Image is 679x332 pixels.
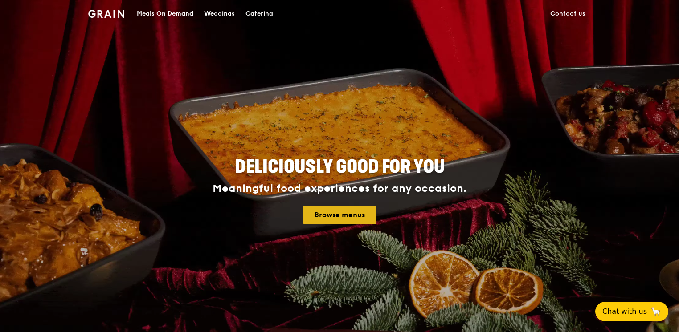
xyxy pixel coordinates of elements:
div: Meals On Demand [137,0,193,27]
div: Weddings [204,0,235,27]
a: Catering [240,0,278,27]
a: Contact us [545,0,591,27]
span: Deliciously good for you [235,156,445,178]
span: Chat with us [602,306,647,317]
div: Meaningful food experiences for any occasion. [179,182,500,195]
img: Grain [88,10,124,18]
a: Browse menus [303,206,376,224]
button: Chat with us🦙 [595,302,668,321]
div: Catering [245,0,273,27]
span: 🦙 [650,306,661,317]
a: Weddings [199,0,240,27]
